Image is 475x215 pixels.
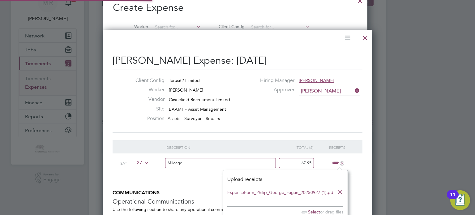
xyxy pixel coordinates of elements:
[168,116,220,121] span: Assets - Surveyor - Repairs
[169,106,226,112] span: BAAMT - Asset Management
[131,77,165,84] label: Client Config
[299,87,360,96] input: Search for...
[242,77,294,84] label: Hiring Manager
[131,87,165,93] label: Worker
[339,160,345,166] i: +
[113,1,357,14] h2: Create Expense
[242,87,294,93] label: Approver
[227,188,335,197] a: ExpenseForm_Philip_George_Fagan_20250927 (1).pdf
[113,197,362,205] h3: Operational Communications
[217,24,245,29] label: Client Config
[450,195,456,203] div: 11
[227,206,343,215] footer: or drag files
[169,97,230,102] span: Castlefield Recruitment Limited
[166,140,280,154] div: Description
[131,96,165,103] label: Vendor
[169,78,200,83] span: Torus62 Limited
[131,106,165,112] label: Site
[299,78,334,83] span: [PERSON_NAME]
[318,140,356,154] div: Receipts
[169,87,203,93] span: [PERSON_NAME]
[113,207,362,212] p: Use the following section to share any operational communications between Supply Chain participants.
[135,160,149,166] span: 27
[450,190,470,210] button: Open Resource Center, 11 new notifications
[299,209,320,215] span: Select
[120,161,127,166] span: Sat
[121,24,148,29] label: Worker
[227,176,332,185] header: Upload receipts
[131,115,165,122] label: Position
[153,23,201,32] input: Search for...
[249,23,310,32] input: Search for...
[113,54,362,67] h2: [PERSON_NAME] Expense: [DATE]
[113,190,362,196] h5: COMMUNICATIONS
[280,140,318,154] div: Total (£)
